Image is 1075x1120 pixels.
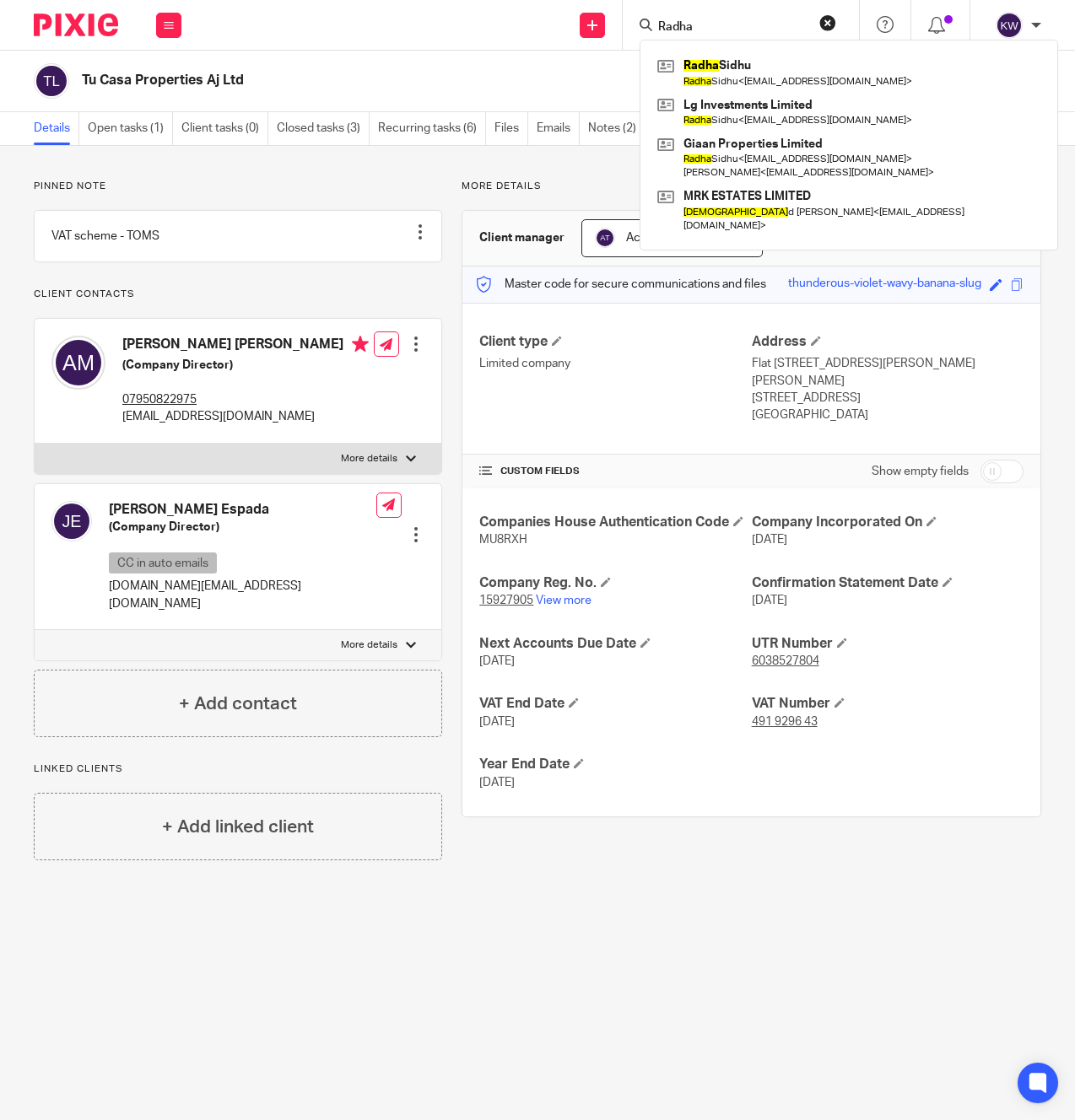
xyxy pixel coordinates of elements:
[479,635,751,653] h4: Next Accounts Due Date
[819,14,836,31] button: Clear
[656,20,808,35] input: Search
[181,112,268,145] a: Client tasks (0)
[479,229,565,246] h3: Client manager
[479,355,751,372] p: Limited company
[51,336,105,390] img: svg%3E
[34,180,442,193] p: Pinned note
[872,463,969,480] label: Show empty fields
[752,333,1024,351] h4: Address
[479,534,527,546] span: MU8RXH
[34,112,79,145] a: Details
[378,112,486,145] a: Recurring tasks (6)
[479,465,751,478] h4: CUSTOM FIELDS
[588,112,646,145] a: Notes (2)
[479,756,751,773] h4: Year End Date
[479,695,751,713] h4: VAT End Date
[788,275,981,294] div: thunderous-violet-wavy-banana-slug
[752,390,1024,407] p: [STREET_ADDRESS]
[341,452,397,466] p: More details
[88,112,173,145] a: Open tasks (1)
[536,595,592,606] a: View more
[122,357,369,374] h5: (Company Director)
[479,574,751,592] h4: Company Reg. No.
[479,595,533,606] tcxspan: Call 15927905 via 3CX
[34,63,69,99] img: svg%3E
[479,333,751,351] h4: Client type
[752,595,787,606] span: [DATE]
[752,635,1024,653] h4: UTR Number
[179,691,297,717] h4: + Add contact
[595,228,615,248] img: svg%3E
[479,655,515,667] span: [DATE]
[752,655,819,667] tcxspan: Call 6038527804 via 3CX
[494,112,528,145] a: Files
[82,72,666,89] h2: Tu Casa Properties Aj Ltd
[626,232,708,244] span: Accounts Team
[109,552,217,573] p: CC in auto emails
[996,12,1023,39] img: svg%3E
[752,695,1024,713] h4: VAT Number
[352,336,369,353] i: Primary
[479,777,515,789] span: [DATE]
[752,534,787,546] span: [DATE]
[752,716,818,728] tcxspan: Call 491 9296 43 via 3CX
[277,112,370,145] a: Closed tasks (3)
[162,814,314,840] h4: + Add linked client
[122,336,369,357] h4: [PERSON_NAME] [PERSON_NAME]
[752,407,1024,423] p: [GEOGRAPHIC_DATA]
[122,408,369,425] p: [EMAIL_ADDRESS][DOMAIN_NAME]
[479,716,515,728] span: [DATE]
[34,13,118,36] img: Pixie
[537,112,580,145] a: Emails
[341,638,397,652] p: More details
[462,180,1041,193] p: More details
[34,288,442,301] p: Client contacts
[109,501,376,519] h4: [PERSON_NAME] Espada
[752,355,1024,390] p: Flat [STREET_ADDRESS][PERSON_NAME][PERSON_NAME]
[752,574,1024,592] h4: Confirmation Statement Date
[479,514,751,531] h4: Companies House Authentication Code
[122,394,197,406] tcxspan: Call 07950822975 via 3CX
[475,276,766,293] p: Master code for secure communications and files
[109,519,376,536] h5: (Company Director)
[109,578,376,612] p: [DOMAIN_NAME][EMAIL_ADDRESS][DOMAIN_NAME]
[752,514,1024,531] h4: Company Incorporated On
[51,501,92,541] img: svg%3E
[34,762,442,776] p: Linked clients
